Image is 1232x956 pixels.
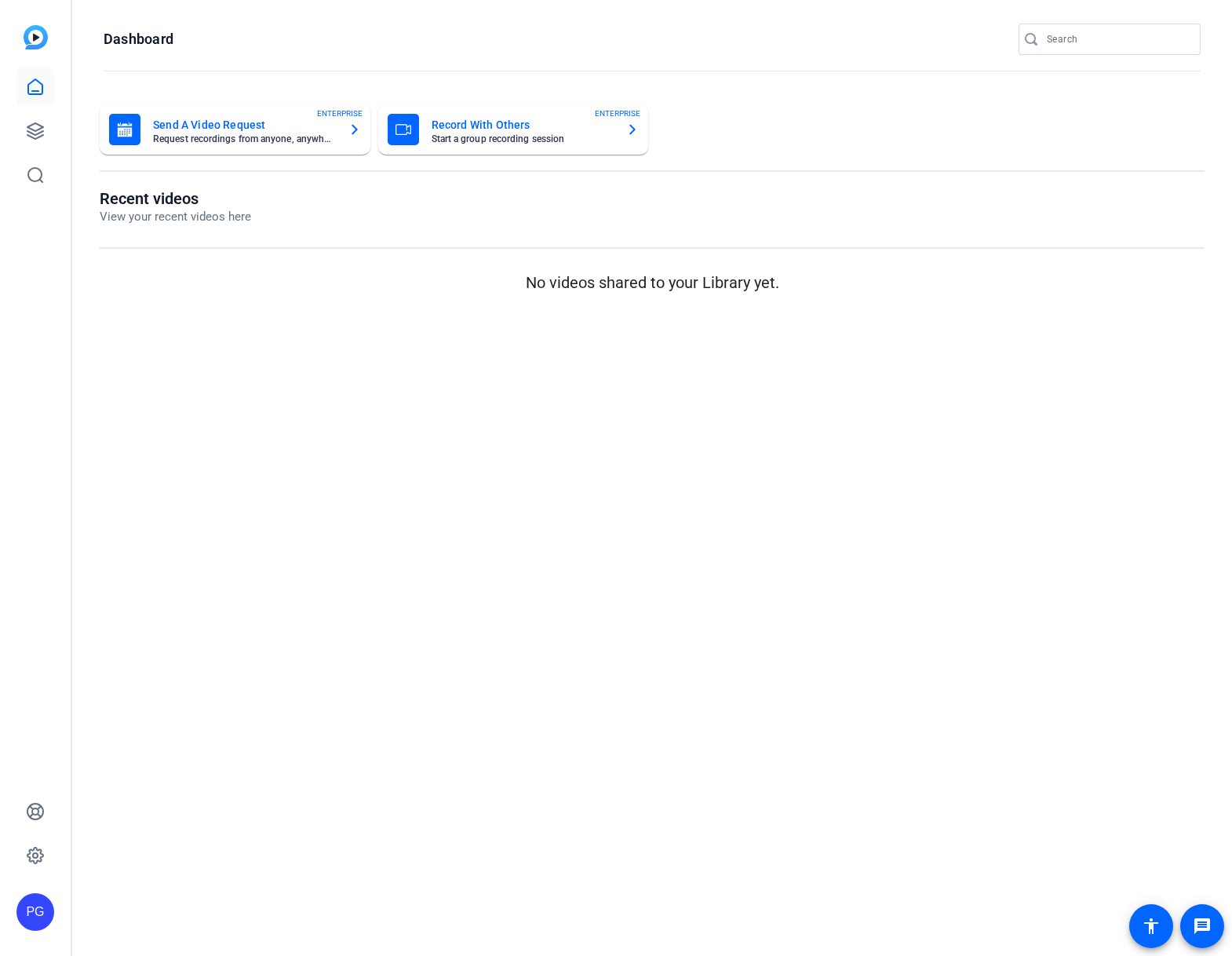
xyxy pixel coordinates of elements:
[595,108,640,119] span: ENTERPRISE
[432,134,614,144] mat-card-subtitle: Start a group recording session
[1142,917,1161,936] mat-icon: accessibility
[317,108,363,119] span: ENTERPRISE
[1193,917,1212,936] mat-icon: message
[153,134,336,144] mat-card-subtitle: Request recordings from anyone, anywhere
[153,115,336,134] mat-card-title: Send A Video Request
[104,30,173,49] h1: Dashboard
[1047,30,1188,49] input: Search
[432,115,614,134] mat-card-title: Record With Others
[100,189,251,208] h1: Recent videos
[100,208,251,226] p: View your recent videos here
[24,25,48,49] img: blue-gradient.svg
[100,104,370,155] button: Send A Video RequestRequest recordings from anyone, anywhereENTERPRISE
[100,271,1205,294] p: No videos shared to your Library yet.
[16,893,54,931] div: PG
[378,104,649,155] button: Record With OthersStart a group recording sessionENTERPRISE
